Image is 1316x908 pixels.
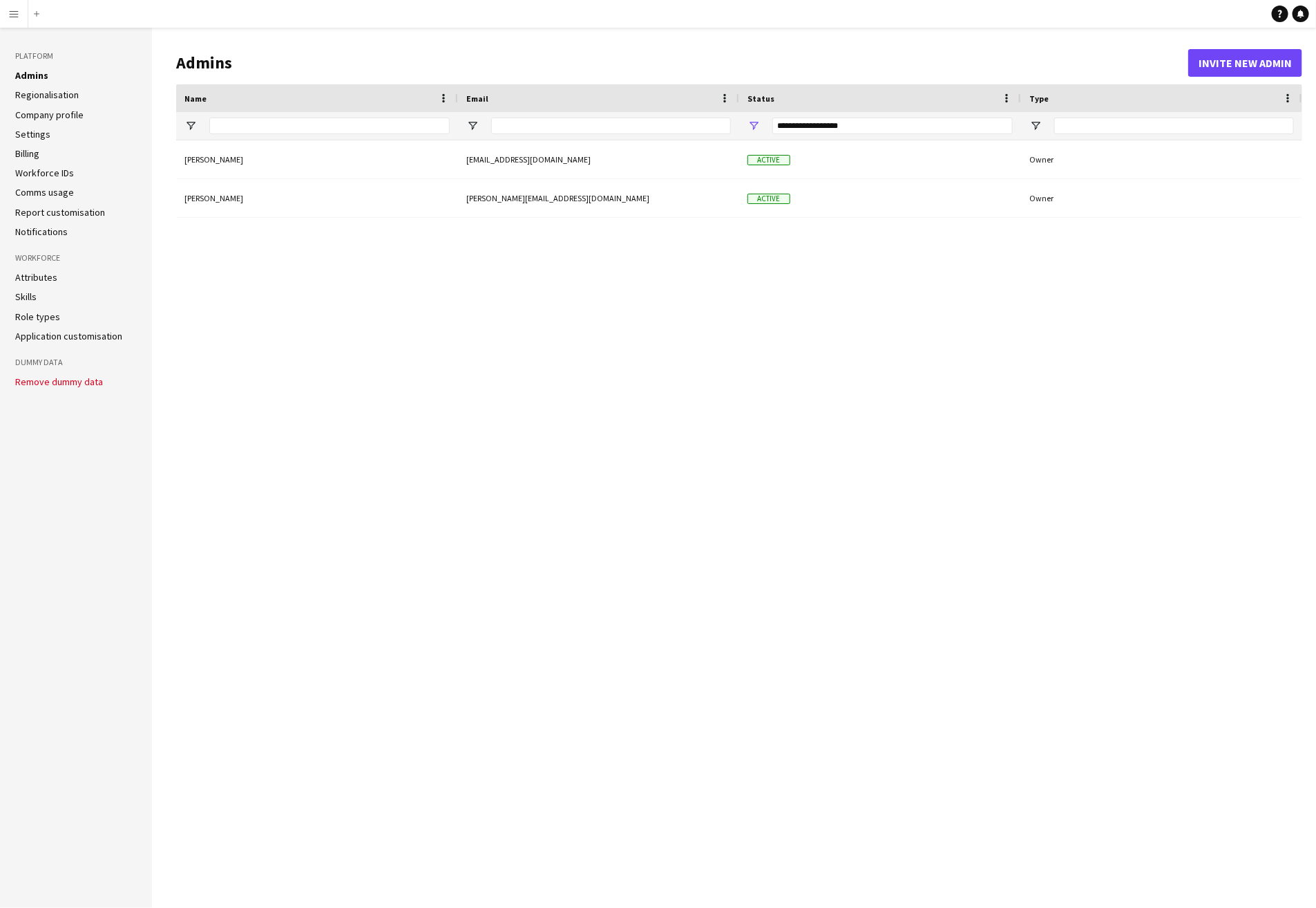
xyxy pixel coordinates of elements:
[1188,49,1302,77] button: Invite new admin
[15,206,105,219] a: Report customisation
[184,93,207,104] span: Name
[15,252,137,264] h3: Workforce
[15,167,74,179] a: Workforce IDs
[747,120,760,132] button: Open Filter Menu
[1054,118,1294,134] input: Type Filter Input
[458,140,739,178] div: [EMAIL_ADDRESS][DOMAIN_NAME]
[1029,120,1042,132] button: Open Filter Menu
[15,147,39,160] a: Billing
[466,120,479,132] button: Open Filter Menu
[15,50,137,62] h3: Platform
[15,290,37,303] a: Skills
[15,109,84,121] a: Company profile
[15,225,68,238] a: Notifications
[458,179,739,217] div: [PERSON_NAME][EMAIL_ADDRESS][DOMAIN_NAME]
[15,186,74,198] a: Comms usage
[466,93,488,104] span: Email
[176,179,458,217] div: [PERSON_NAME]
[747,93,774,104] span: Status
[1029,93,1049,104] span: Type
[15,69,48,82] a: Admins
[491,118,731,134] input: Email Filter Input
[209,118,450,134] input: Name Filter Input
[15,330,122,342] a: Application customisation
[15,271,57,284] a: Attributes
[15,356,137,369] h3: Dummy Data
[747,155,790,165] span: Active
[184,120,197,132] button: Open Filter Menu
[15,128,50,140] a: Settings
[15,376,103,387] button: Remove dummy data
[1021,179,1302,217] div: Owner
[1021,140,1302,178] div: Owner
[176,53,1188,73] h1: Admins
[747,194,790,204] span: Active
[176,140,458,178] div: [PERSON_NAME]
[15,89,79,101] a: Regionalisation
[15,311,60,323] a: Role types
